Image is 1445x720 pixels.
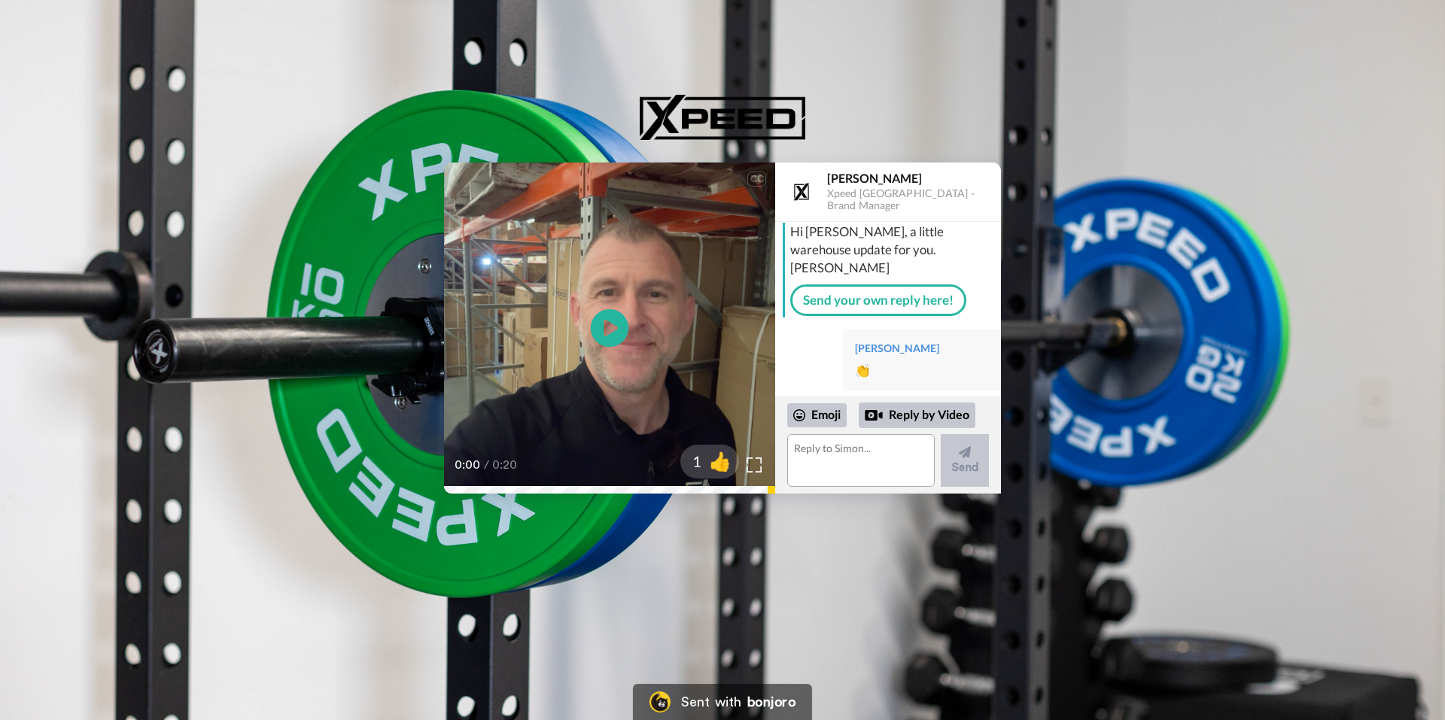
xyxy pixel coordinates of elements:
[855,362,989,379] div: 👏
[455,456,481,474] span: 0:00
[783,174,820,210] img: Profile Image
[787,403,847,427] div: Emoji
[790,223,997,277] div: Hi [PERSON_NAME], a little warehouse update for you. [PERSON_NAME]
[640,95,805,140] img: Xpeed Australia logo
[859,403,975,428] div: Reply by Video
[827,171,1000,185] div: [PERSON_NAME]
[941,434,989,487] button: Send
[865,406,883,424] div: Reply by Video
[701,449,739,473] span: 👍
[680,445,739,478] button: 1👍
[680,451,701,472] span: 1
[492,456,519,474] span: 0:20
[747,172,766,187] div: CC
[790,284,966,316] a: Send your own reply here!
[855,341,989,356] div: [PERSON_NAME]
[484,456,489,474] span: /
[827,187,1000,213] div: Xpeed [GEOGRAPHIC_DATA] - Brand Manager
